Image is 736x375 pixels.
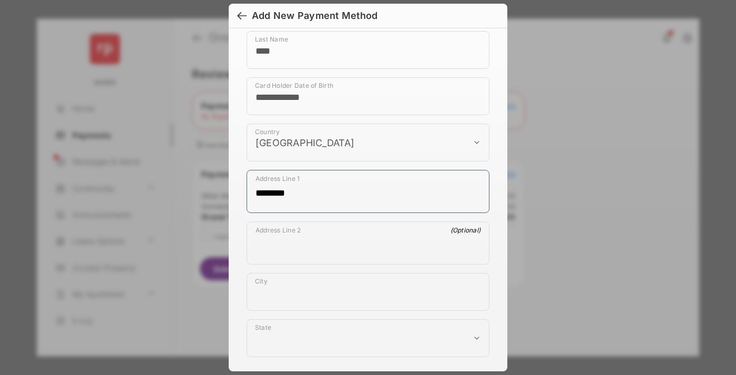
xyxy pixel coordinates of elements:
div: Add New Payment Method [252,10,377,22]
div: payment_method_screening[postal_addresses][addressLine2] [247,221,489,265]
div: payment_method_screening[postal_addresses][locality] [247,273,489,311]
div: payment_method_screening[postal_addresses][country] [247,124,489,161]
div: payment_method_screening[postal_addresses][administrativeArea] [247,319,489,357]
div: payment_method_screening[postal_addresses][addressLine1] [247,170,489,213]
